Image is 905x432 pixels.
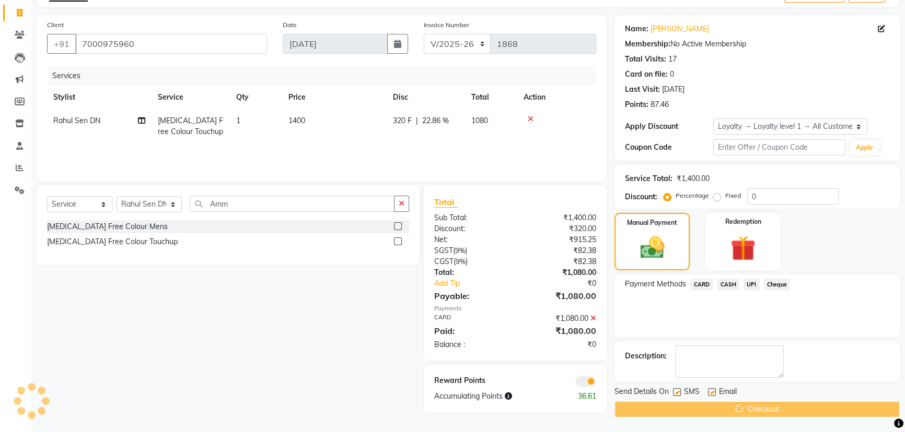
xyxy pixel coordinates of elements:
div: ₹82.38 [515,256,604,267]
button: +91 [47,34,76,54]
span: [MEDICAL_DATA] Free Colour Touchup [158,116,223,136]
span: Send Details On [614,386,669,399]
div: [MEDICAL_DATA] Free Colour Touchup [47,236,178,247]
span: SMS [684,386,700,399]
div: Name: [625,23,648,34]
th: Stylist [47,86,152,109]
div: Points: [625,99,648,110]
span: Email [719,386,737,399]
th: Total [465,86,517,109]
div: Discount: [426,223,515,234]
span: CASH [717,279,739,291]
span: 9% [456,257,466,266]
span: 1400 [288,116,305,125]
div: Total: [426,267,515,278]
div: 0 [670,69,674,80]
input: Search or Scan [190,196,395,212]
label: Client [47,20,64,30]
th: Action [517,86,596,109]
div: Accumulating Points [426,391,560,402]
div: Total Visits: [625,54,666,65]
th: Disc [387,86,465,109]
div: Description: [625,351,667,362]
div: Last Visit: [625,84,660,95]
div: ₹1,080.00 [515,290,604,302]
div: Apply Discount [625,121,713,132]
span: Cheque [764,279,791,291]
div: Services [48,66,604,86]
div: Sub Total: [426,212,515,223]
div: Service Total: [625,173,672,184]
span: CARD [690,279,713,291]
span: 22.86 % [422,115,449,126]
button: Apply [850,140,879,155]
div: ₹0 [530,278,604,289]
span: UPI [744,279,760,291]
div: 36.61 [560,391,604,402]
div: CARD [426,313,515,324]
span: 1080 [471,116,488,125]
div: Reward Points [426,375,515,387]
div: ( ) [426,256,515,267]
div: ₹1,400.00 [677,173,710,184]
div: Coupon Code [625,142,713,153]
input: Enter Offer / Coupon Code [713,139,845,155]
div: Payments [434,304,597,313]
div: ₹0 [515,339,604,350]
label: Percentage [676,191,709,200]
div: Discount: [625,191,657,202]
div: Card on file: [625,69,668,80]
img: _cash.svg [633,234,672,261]
span: 1 [236,116,240,125]
span: | [416,115,418,126]
div: Balance : [426,339,515,350]
label: Date [283,20,297,30]
a: [PERSON_NAME] [651,23,709,34]
label: Redemption [725,217,761,226]
th: Service [152,86,230,109]
th: Price [282,86,387,109]
th: Qty [230,86,282,109]
div: Net: [426,234,515,245]
label: Fixed [725,191,741,200]
span: 320 F [393,115,412,126]
span: Rahul Sen DN [53,116,100,125]
div: ₹1,400.00 [515,212,604,223]
span: CGST [434,257,454,266]
a: Add Tip [426,278,530,289]
label: Invoice Number [424,20,469,30]
div: Payable: [426,290,515,302]
span: SGST [434,246,453,255]
div: ₹915.25 [515,234,604,245]
span: Total [434,197,458,208]
div: [DATE] [662,84,684,95]
label: Manual Payment [627,218,677,227]
input: Search by Name/Mobile/Email/Code [75,34,267,54]
div: No Active Membership [625,39,889,50]
div: ₹1,080.00 [515,313,604,324]
div: 17 [668,54,677,65]
div: ₹320.00 [515,223,604,234]
div: ₹1,080.00 [515,267,604,278]
div: Membership: [625,39,670,50]
div: Paid: [426,325,515,337]
img: _gift.svg [723,233,763,264]
div: ₹1,080.00 [515,325,604,337]
div: [MEDICAL_DATA] Free Colour Mens [47,221,168,232]
div: 87.46 [651,99,669,110]
div: ₹82.38 [515,245,604,256]
div: ( ) [426,245,515,256]
span: Payment Methods [625,279,686,290]
span: 9% [455,246,465,255]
